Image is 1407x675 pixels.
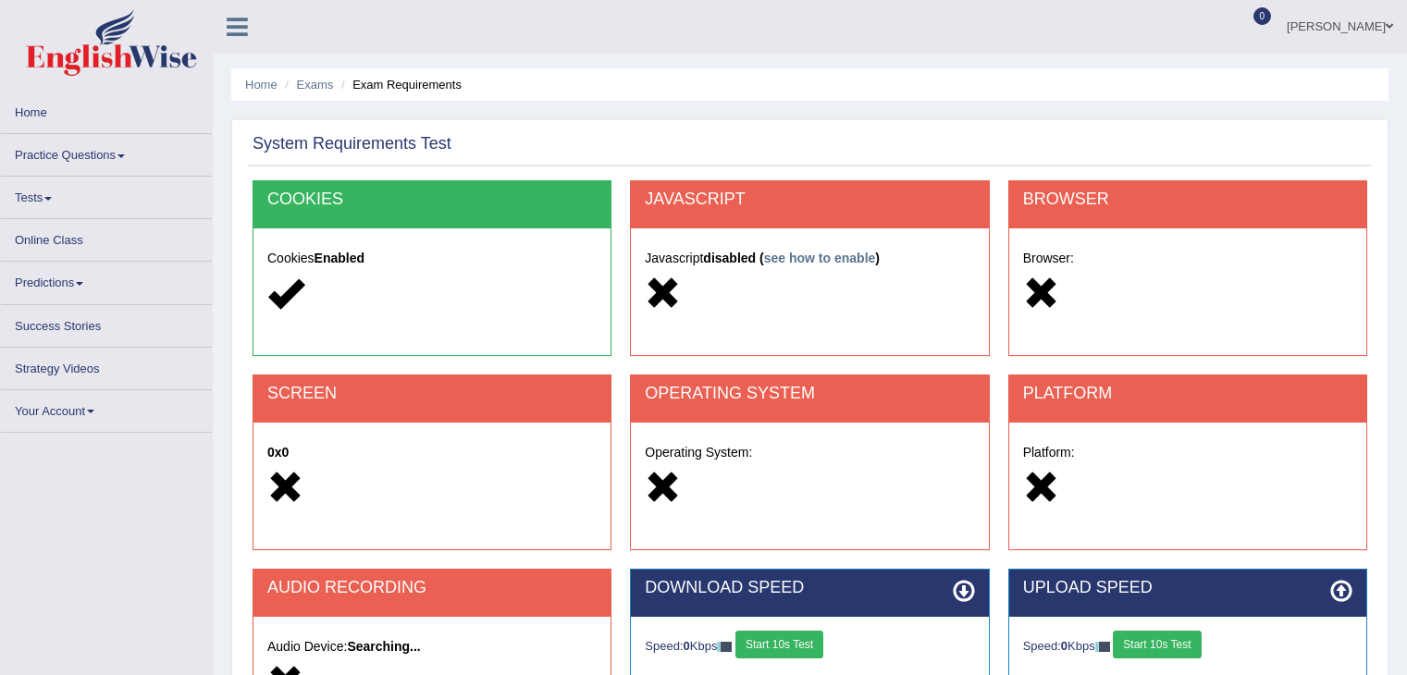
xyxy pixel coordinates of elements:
[347,639,420,654] strong: Searching...
[764,251,876,265] a: see how to enable
[315,251,364,265] strong: Enabled
[645,385,974,403] h2: OPERATING SYSTEM
[1,219,212,255] a: Online Class
[684,639,690,653] strong: 0
[1113,631,1201,658] button: Start 10s Test
[267,190,597,209] h2: COOKIES
[645,631,974,663] div: Speed: Kbps
[1023,579,1352,597] h2: UPLOAD SPEED
[1095,642,1110,652] img: ajax-loader-fb-connection.gif
[645,446,974,460] h5: Operating System:
[267,385,597,403] h2: SCREEN
[253,135,451,153] h2: System Requirements Test
[1253,7,1272,25] span: 0
[1023,446,1352,460] h5: Platform:
[1,348,212,384] a: Strategy Videos
[645,579,974,597] h2: DOWNLOAD SPEED
[1,390,212,426] a: Your Account
[1061,639,1068,653] strong: 0
[1,262,212,298] a: Predictions
[267,445,289,460] strong: 0x0
[267,640,597,654] h5: Audio Device:
[337,76,462,93] li: Exam Requirements
[267,252,597,265] h5: Cookies
[297,78,334,92] a: Exams
[1023,385,1352,403] h2: PLATFORM
[1023,252,1352,265] h5: Browser:
[1023,631,1352,663] div: Speed: Kbps
[717,642,732,652] img: ajax-loader-fb-connection.gif
[267,579,597,597] h2: AUDIO RECORDING
[703,251,880,265] strong: disabled ( )
[1,134,212,170] a: Practice Questions
[645,190,974,209] h2: JAVASCRIPT
[645,252,974,265] h5: Javascript
[1023,190,1352,209] h2: BROWSER
[1,177,212,213] a: Tests
[1,92,212,128] a: Home
[735,631,823,658] button: Start 10s Test
[245,78,278,92] a: Home
[1,305,212,341] a: Success Stories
